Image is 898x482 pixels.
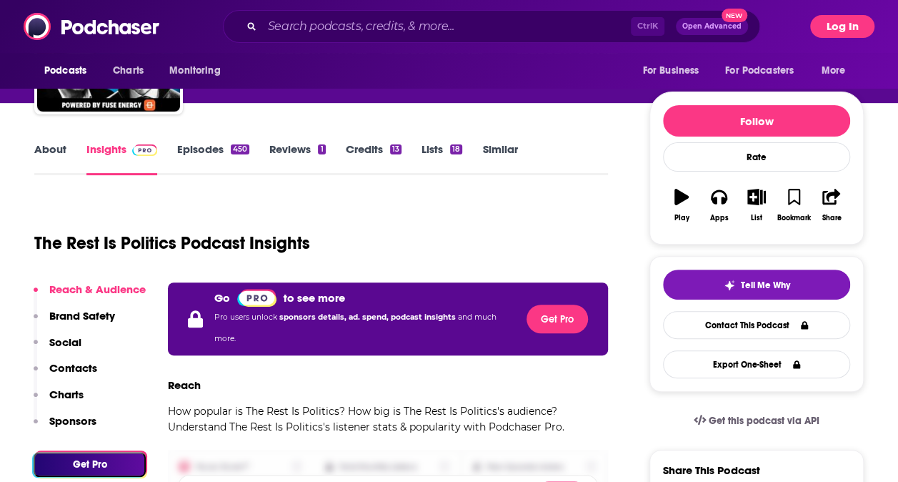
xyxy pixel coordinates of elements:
button: Sponsors [34,414,96,441]
div: Rate [663,142,850,172]
button: Open AdvancedNew [676,18,748,35]
button: Bookmark [775,179,812,231]
div: Apps [710,214,729,222]
img: Podchaser - Follow, Share and Rate Podcasts [24,13,161,40]
a: Similar [482,142,517,175]
span: Monitoring [169,61,220,81]
div: 1 [318,144,325,154]
input: Search podcasts, credits, & more... [262,15,631,38]
div: Share [822,214,841,222]
p: Go [214,291,230,305]
a: Contact This Podcast [663,311,850,339]
img: tell me why sparkle [724,280,735,291]
div: Search podcasts, credits, & more... [223,10,760,43]
a: Lists18 [421,142,462,175]
span: More [822,61,846,81]
button: tell me why sparkleTell Me Why [663,270,850,300]
span: Charts [113,61,144,81]
span: sponsors details, ad. spend, podcast insights [279,313,458,322]
p: Pro users unlock and much more. [214,307,515,350]
p: How popular is The Rest Is Politics? How big is The Rest Is Politics's audience? Understand The R... [168,403,608,435]
button: Export One-Sheet [663,350,850,378]
button: open menu [34,57,105,84]
button: Log In [810,15,874,38]
button: Social [34,335,81,362]
h3: Reach [168,378,201,392]
p: Social [49,335,81,349]
p: to see more [284,291,345,305]
div: 13 [390,144,401,154]
button: List [738,179,775,231]
button: Charts [34,388,84,414]
a: Charts [104,57,152,84]
button: Follow [663,105,850,137]
span: Get this podcast via API [709,415,819,427]
p: Charts [49,388,84,401]
a: Reviews1 [269,142,325,175]
a: Credits13 [346,142,401,175]
p: Contacts [49,361,97,375]
div: Bookmark [777,214,811,222]
span: For Podcasters [725,61,794,81]
a: About [34,142,66,175]
span: For Business [642,61,699,81]
span: Tell Me Why [741,280,790,291]
button: Share [813,179,850,231]
a: Pro website [237,288,276,307]
button: open menu [812,57,864,84]
h1: The Rest Is Politics Podcast Insights [34,232,310,254]
span: New [722,9,747,22]
button: Brand Safety [34,309,115,335]
img: Podchaser Pro [237,289,276,307]
button: open menu [632,57,717,84]
a: Episodes450 [177,142,249,175]
button: open menu [159,57,239,84]
button: Get Pro [527,305,588,333]
button: Play [663,179,700,231]
img: Podchaser Pro [132,144,157,156]
a: InsightsPodchaser Pro [86,142,157,175]
div: List [751,214,762,222]
p: Reach & Audience [49,282,146,296]
p: Sponsors [49,414,96,428]
button: Reach & Audience [34,282,146,309]
div: 18 [450,144,462,154]
span: Ctrl K [631,17,664,36]
div: 450 [231,144,249,154]
button: Get Pro [34,452,146,477]
button: open menu [716,57,814,84]
button: Contacts [34,361,97,388]
div: Play [674,214,689,222]
span: Podcasts [44,61,86,81]
p: Brand Safety [49,309,115,323]
h3: Share This Podcast [663,463,760,477]
button: Apps [700,179,737,231]
a: Get this podcast via API [682,403,831,438]
span: Open Advanced [682,23,742,30]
